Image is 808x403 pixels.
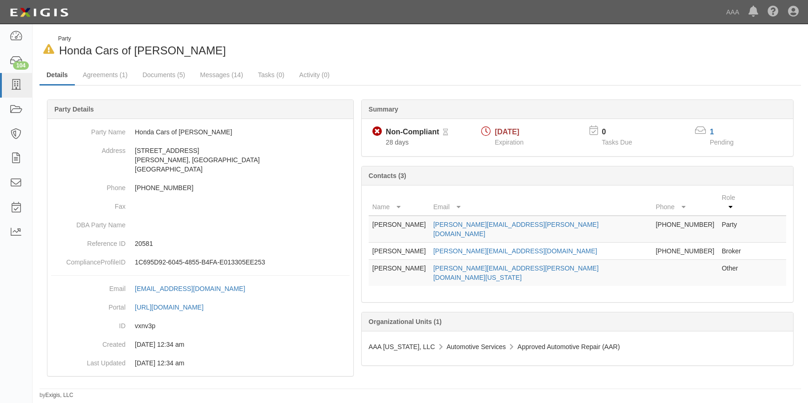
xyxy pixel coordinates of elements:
i: Non-Compliant [372,127,382,137]
td: [PHONE_NUMBER] [652,216,718,243]
a: Agreements (1) [76,66,134,84]
dt: Reference ID [51,234,126,248]
img: logo-5460c22ac91f19d4615b14bd174203de0afe785f0fc80cf4dbbc73dc1793850b.png [7,4,71,21]
td: [PERSON_NAME] [369,216,430,243]
p: 1C695D92-6045-4855-B4FA-E013305EE253 [135,258,350,267]
th: Role [718,189,749,216]
a: AAA [722,3,744,21]
small: by [40,391,73,399]
dt: Phone [51,178,126,192]
dt: Created [51,335,126,349]
span: Automotive Services [447,343,506,350]
a: [EMAIL_ADDRESS][DOMAIN_NAME] [135,285,255,292]
i: In Default since 09/15/2025 [43,45,54,54]
td: [PERSON_NAME] [369,243,430,260]
span: Pending [710,139,734,146]
div: Non-Compliant [386,127,439,138]
span: Tasks Due [602,139,632,146]
td: [PERSON_NAME] [369,260,430,286]
td: Other [718,260,749,286]
i: Help Center - Complianz [768,7,779,18]
a: [PERSON_NAME][EMAIL_ADDRESS][DOMAIN_NAME] [433,247,597,255]
div: Party [58,35,226,43]
span: AAA [US_STATE], LLC [369,343,435,350]
p: 20581 [135,239,350,248]
td: [PHONE_NUMBER] [652,243,718,260]
dt: DBA Party Name [51,216,126,230]
dt: ComplianceProfileID [51,253,126,267]
dt: ID [51,317,126,330]
a: Details [40,66,75,86]
b: Contacts (3) [369,172,406,179]
a: [URL][DOMAIN_NAME] [135,304,214,311]
a: [PERSON_NAME][EMAIL_ADDRESS][PERSON_NAME][DOMAIN_NAME] [433,221,599,238]
a: Exigis, LLC [46,392,73,398]
dt: Email [51,279,126,293]
td: Broker [718,243,749,260]
dd: 03/10/2023 12:34 am [51,354,350,372]
b: Party Details [54,106,94,113]
div: Honda Cars of McKinney [40,35,413,59]
dd: vxnv3p [51,317,350,335]
span: Honda Cars of [PERSON_NAME] [59,44,226,57]
dd: 03/10/2023 12:34 am [51,335,350,354]
span: Approved Automotive Repair (AAR) [517,343,620,350]
th: Name [369,189,430,216]
dt: Address [51,141,126,155]
dt: Fax [51,197,126,211]
span: Expiration [495,139,523,146]
i: Pending Review [443,129,448,136]
a: Tasks (0) [251,66,291,84]
dd: Honda Cars of [PERSON_NAME] [51,123,350,141]
dd: [STREET_ADDRESS] [PERSON_NAME], [GEOGRAPHIC_DATA] [GEOGRAPHIC_DATA] [51,141,350,178]
dt: Last Updated [51,354,126,368]
span: [DATE] [495,128,519,136]
th: Phone [652,189,718,216]
p: 0 [602,127,643,138]
a: Documents (5) [135,66,192,84]
div: [EMAIL_ADDRESS][DOMAIN_NAME] [135,284,245,293]
a: Messages (14) [193,66,250,84]
a: [PERSON_NAME][EMAIL_ADDRESS][PERSON_NAME][DOMAIN_NAME][US_STATE] [433,264,599,281]
dd: [PHONE_NUMBER] [51,178,350,197]
span: Since 09/01/2025 [386,139,409,146]
div: 104 [13,61,29,70]
td: Party [718,216,749,243]
dt: Party Name [51,123,126,137]
b: Summary [369,106,398,113]
th: Email [430,189,652,216]
dt: Portal [51,298,126,312]
a: Activity (0) [292,66,337,84]
b: Organizational Units (1) [369,318,442,325]
a: 1 [710,128,714,136]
